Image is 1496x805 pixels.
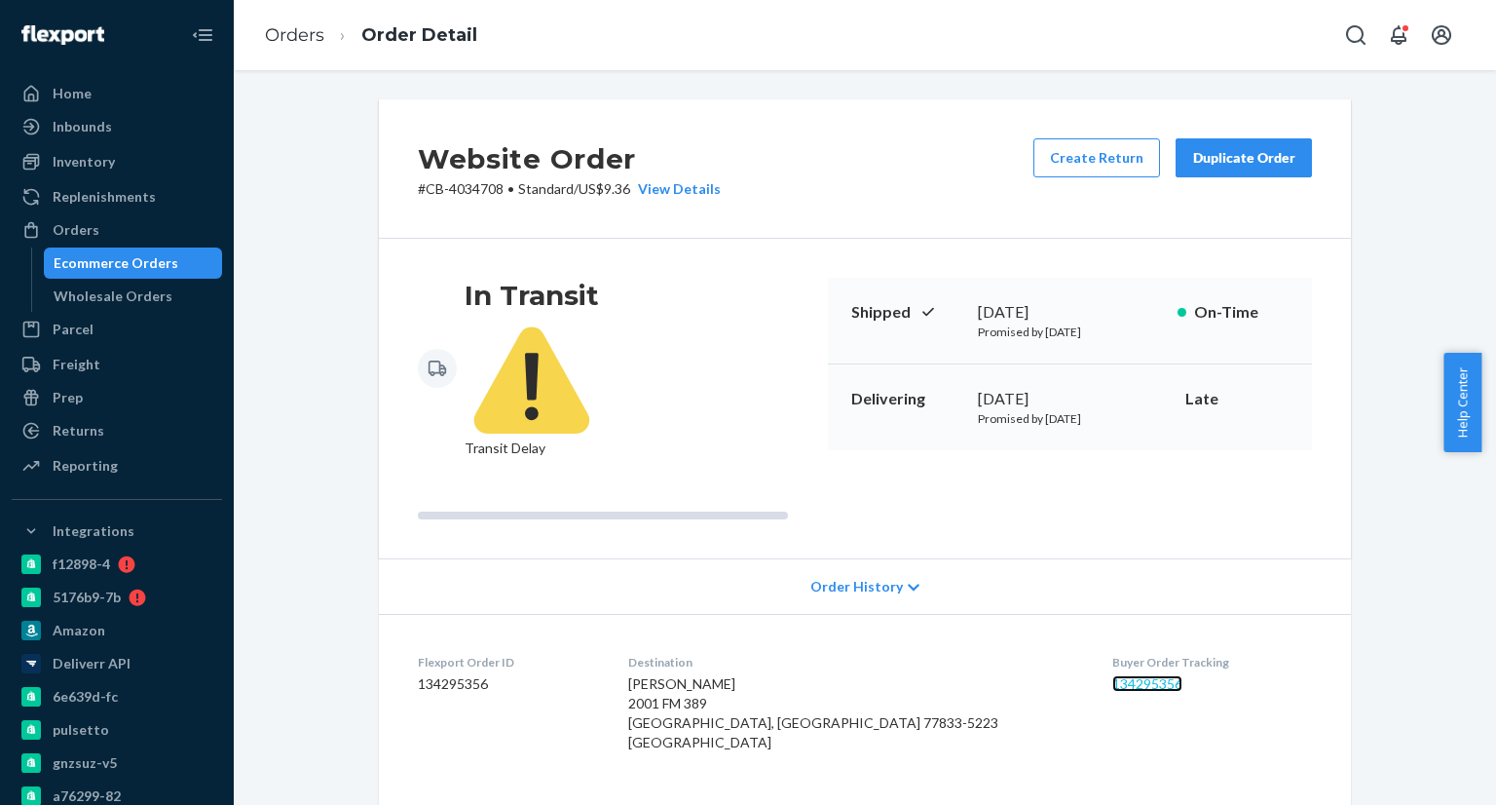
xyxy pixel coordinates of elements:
div: Home [53,84,92,103]
button: Create Return [1033,138,1160,177]
a: 134295356 [1112,675,1182,692]
div: Reporting [53,456,118,476]
div: Inventory [53,152,115,172]
span: Order History [810,577,903,596]
p: On-Time [1194,301,1289,324]
div: Replenishments [53,187,156,207]
ol: breadcrumbs [249,7,493,64]
button: Close Navigation [183,16,222,55]
a: f12898-4 [12,549,222,580]
div: Deliverr API [53,654,131,673]
dd: 134295356 [418,674,597,694]
a: Home [12,78,222,109]
a: pulsetto [12,714,222,746]
p: Delivering [851,388,962,410]
p: Promised by [DATE] [978,410,1162,427]
button: Open notifications [1379,16,1418,55]
p: Late [1185,388,1289,410]
div: Prep [53,388,83,407]
button: Help Center [1443,353,1481,452]
div: [DATE] [978,301,1162,324]
div: Returns [53,421,104,441]
div: gnzsuz-v5 [53,753,117,773]
button: Integrations [12,516,222,547]
a: Inventory [12,146,222,177]
a: Reporting [12,450,222,481]
div: Wholesale Orders [54,287,172,306]
span: • [507,180,514,197]
a: 5176b9-7b [12,582,222,613]
a: Wholesale Orders [44,281,223,312]
div: Duplicate Order [1192,148,1295,168]
span: Standard [518,180,574,197]
dt: Flexport Order ID [418,654,597,671]
a: Returns [12,415,222,446]
a: gnzsuz-v5 [12,747,222,779]
a: Parcel [12,314,222,345]
a: 6e639d-fc [12,681,222,712]
img: Flexport logo [21,25,104,45]
div: pulsetto [53,720,109,740]
a: Ecommerce Orders [44,248,223,279]
div: Orders [53,220,99,240]
div: Integrations [53,521,134,541]
span: Transit Delay [465,313,599,456]
span: [PERSON_NAME] 2001 FM 389 [GEOGRAPHIC_DATA], [GEOGRAPHIC_DATA] 77833-5223 [GEOGRAPHIC_DATA] [628,675,998,750]
div: Amazon [53,621,105,640]
h2: Website Order [418,138,721,179]
dt: Destination [628,654,1081,671]
button: Open account menu [1422,16,1461,55]
dt: Buyer Order Tracking [1112,654,1312,671]
div: Inbounds [53,117,112,136]
a: Freight [12,349,222,380]
div: [DATE] [978,388,1162,410]
a: Orders [12,214,222,246]
p: Shipped [851,301,962,324]
a: Inbounds [12,111,222,142]
p: # CB-4034708 / US$9.36 [418,179,721,199]
a: Orders [265,24,324,46]
div: 6e639d-fc [53,687,118,707]
button: View Details [630,179,721,199]
a: Order Detail [361,24,477,46]
a: Amazon [12,615,222,646]
a: Prep [12,382,222,413]
a: Replenishments [12,181,222,212]
div: Ecommerce Orders [54,253,178,273]
div: 5176b9-7b [53,588,121,607]
a: Deliverr API [12,648,222,679]
button: Duplicate Order [1176,138,1312,177]
p: Promised by [DATE] [978,324,1162,340]
button: Open Search Box [1336,16,1375,55]
h3: In Transit [465,278,599,313]
div: Parcel [53,320,93,339]
div: Freight [53,355,100,374]
div: f12898-4 [53,555,110,574]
